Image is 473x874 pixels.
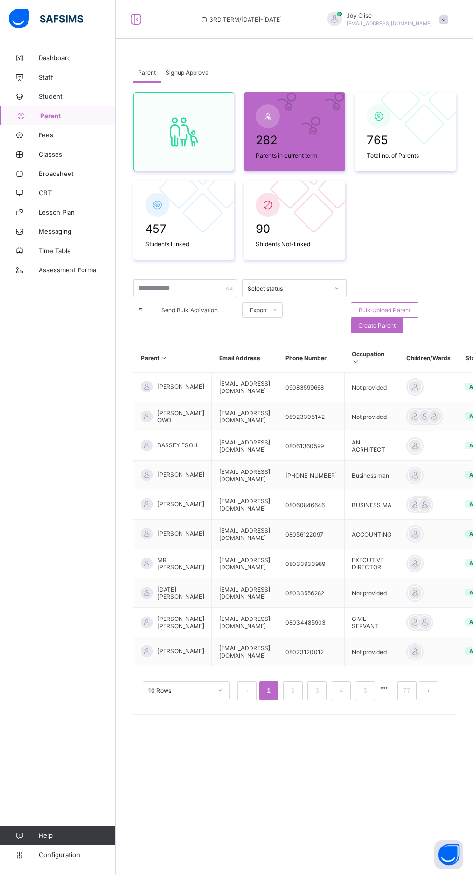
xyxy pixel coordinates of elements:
[212,431,278,461] td: [EMAIL_ADDRESS][DOMAIN_NAME]
[212,520,278,549] td: [EMAIL_ADDRESS][DOMAIN_NAME]
[345,549,399,578] td: EXECUTIVE DIRECTOR
[157,442,197,449] span: BASSEY ESOH
[278,373,345,402] td: 09083599668
[278,431,345,461] td: 08061360599
[237,681,257,700] li: 上一页
[157,383,204,390] span: [PERSON_NAME]
[212,461,278,490] td: [EMAIL_ADDRESS][DOMAIN_NAME]
[356,681,375,700] li: 5
[157,586,204,600] span: [DATE][PERSON_NAME]
[397,681,417,700] li: 77
[212,490,278,520] td: [EMAIL_ADDRESS][DOMAIN_NAME]
[278,490,345,520] td: 08060846646
[278,637,345,667] td: 08023120012
[256,241,333,248] span: Students Not-linked
[39,247,116,255] span: Time Table
[39,54,116,62] span: Dashboard
[352,358,360,365] i: Sort in Ascending Order
[256,133,333,147] span: 282
[157,530,204,537] span: [PERSON_NAME]
[278,578,345,608] td: 08033556282
[212,549,278,578] td: [EMAIL_ADDRESS][DOMAIN_NAME]
[160,354,168,362] i: Sort in Ascending Order
[157,409,204,424] span: [PERSON_NAME] OWO
[39,170,116,177] span: Broadsheet
[39,851,115,859] span: Configuration
[39,266,116,274] span: Assessment Format
[359,307,411,314] span: Bulk Upload Parent
[39,93,116,100] span: Student
[278,608,345,637] td: 08034485903
[434,840,463,869] button: Open asap
[212,373,278,402] td: [EMAIL_ADDRESS][DOMAIN_NAME]
[278,520,345,549] td: 08056122097
[336,685,346,697] a: 4
[138,69,156,76] span: Parent
[212,343,278,373] th: Email Address
[9,9,83,29] img: safsims
[250,307,267,314] span: Export
[256,222,333,236] span: 90
[288,685,297,697] a: 2
[39,131,116,139] span: Fees
[256,152,333,159] span: Parents in current term
[419,681,438,700] button: next page
[39,73,116,81] span: Staff
[419,681,438,700] li: 下一页
[148,687,212,694] div: 10 Rows
[332,681,351,700] li: 4
[278,402,345,431] td: 08023305142
[345,373,399,402] td: Not provided
[264,685,273,697] a: 1
[237,681,257,700] button: prev page
[248,285,329,292] div: Select status
[345,578,399,608] td: Not provided
[278,461,345,490] td: [PHONE_NUMBER]
[39,208,116,216] span: Lesson Plan
[345,520,399,549] td: ACCOUNTING
[39,150,116,158] span: Classes
[259,681,278,700] li: 1
[166,69,210,76] span: Signup Approval
[345,608,399,637] td: CIVIL SERVANT
[283,681,303,700] li: 2
[361,685,370,697] a: 5
[212,608,278,637] td: [EMAIL_ADDRESS][DOMAIN_NAME]
[399,343,458,373] th: Children/Wards
[345,461,399,490] td: Business man
[377,681,391,695] li: 向后 5 页
[134,343,212,373] th: Parent
[39,832,115,839] span: Help
[307,681,327,700] li: 3
[345,402,399,431] td: Not provided
[345,431,399,461] td: AN ACRHITECT
[157,615,204,630] span: [PERSON_NAME] [PERSON_NAME]
[318,12,453,27] div: JoyOlise
[367,133,444,147] span: 765
[278,343,345,373] th: Phone Number
[212,402,278,431] td: [EMAIL_ADDRESS][DOMAIN_NAME]
[145,222,222,236] span: 457
[157,647,204,655] span: [PERSON_NAME]
[347,12,432,19] span: Joy Olise
[145,241,222,248] span: Students Linked
[401,685,413,697] a: 77
[367,152,444,159] span: Total no. of Parents
[345,637,399,667] td: Not provided
[212,637,278,667] td: [EMAIL_ADDRESS][DOMAIN_NAME]
[40,112,116,120] span: Parent
[347,20,432,26] span: [EMAIL_ADDRESS][DOMAIN_NAME]
[358,322,396,329] span: Create Parent
[212,578,278,608] td: [EMAIL_ADDRESS][DOMAIN_NAME]
[157,500,204,508] span: [PERSON_NAME]
[345,490,399,520] td: BUSINESS MA
[157,556,204,571] span: MR [PERSON_NAME]
[278,549,345,578] td: 08033933989
[345,343,399,373] th: Occupation
[157,471,204,478] span: [PERSON_NAME]
[312,685,321,697] a: 3
[149,307,230,314] span: Send Bulk Activation
[39,228,116,235] span: Messaging
[39,189,116,197] span: CBT
[200,16,282,23] span: session/term information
